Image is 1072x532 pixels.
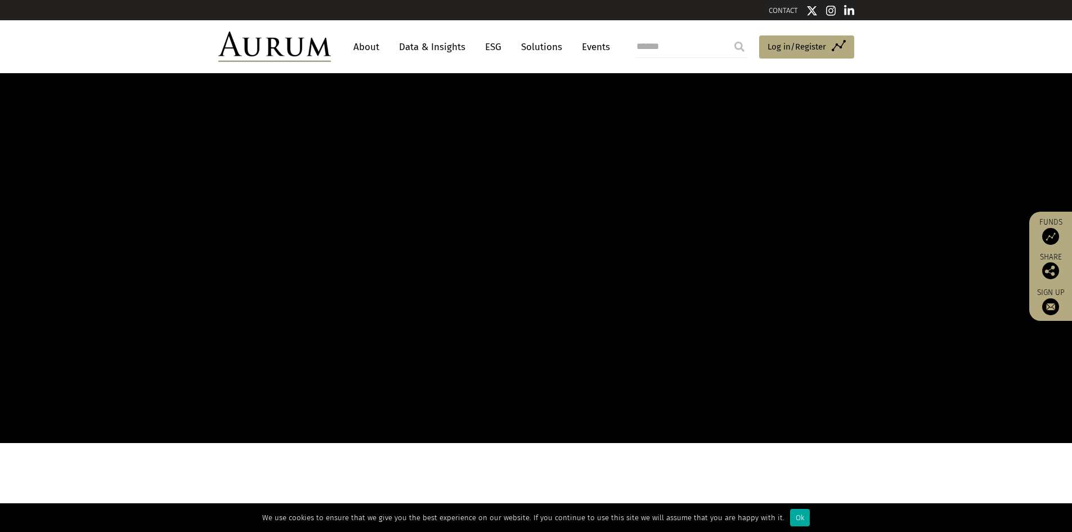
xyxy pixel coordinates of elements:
div: Ok [790,509,810,526]
a: ESG [479,37,507,57]
div: Share [1035,253,1066,279]
a: Data & Insights [393,37,471,57]
img: Share this post [1042,262,1059,279]
input: Submit [728,35,751,58]
img: Access Funds [1042,228,1059,245]
a: CONTACT [769,6,798,15]
img: Instagram icon [826,5,836,16]
img: Twitter icon [806,5,818,16]
a: Events [576,37,610,57]
img: Sign up to our newsletter [1042,298,1059,315]
img: Linkedin icon [844,5,854,16]
a: Funds [1035,217,1066,245]
a: About [348,37,385,57]
a: Solutions [515,37,568,57]
a: Log in/Register [759,35,854,59]
span: Log in/Register [768,40,826,53]
img: Aurum [218,32,331,62]
a: Sign up [1035,288,1066,315]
